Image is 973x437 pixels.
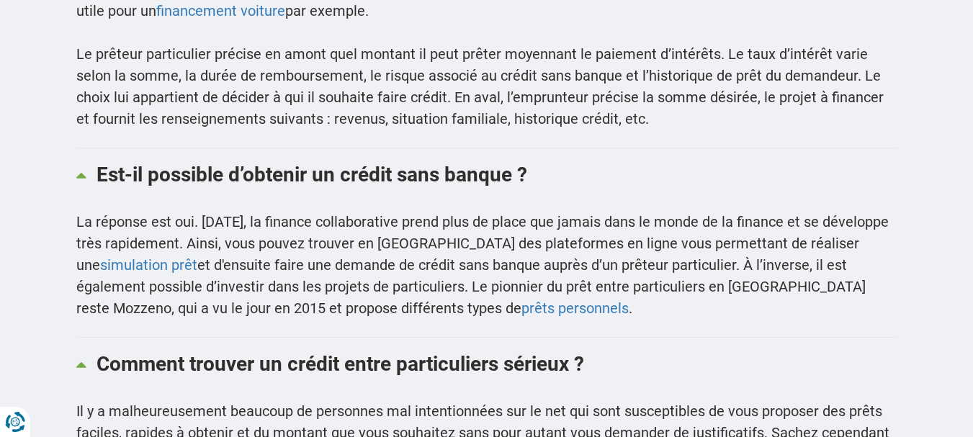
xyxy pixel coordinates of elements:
[156,2,285,19] a: financement voiture
[76,338,897,389] a: Comment trouver un crédit entre particuliers sérieux ?
[76,45,884,127] span: Le prêteur particulier précise en amont quel montant il peut prêter moyennant le paiement d’intér...
[76,213,889,317] span: La réponse est oui. [DATE], la finance collaborative prend plus de place que jamais dans le monde...
[521,299,629,317] a: prêts personnels
[76,148,897,200] a: Est-il possible d’obtenir un crédit sans banque ?
[100,256,197,274] a: simulation prêt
